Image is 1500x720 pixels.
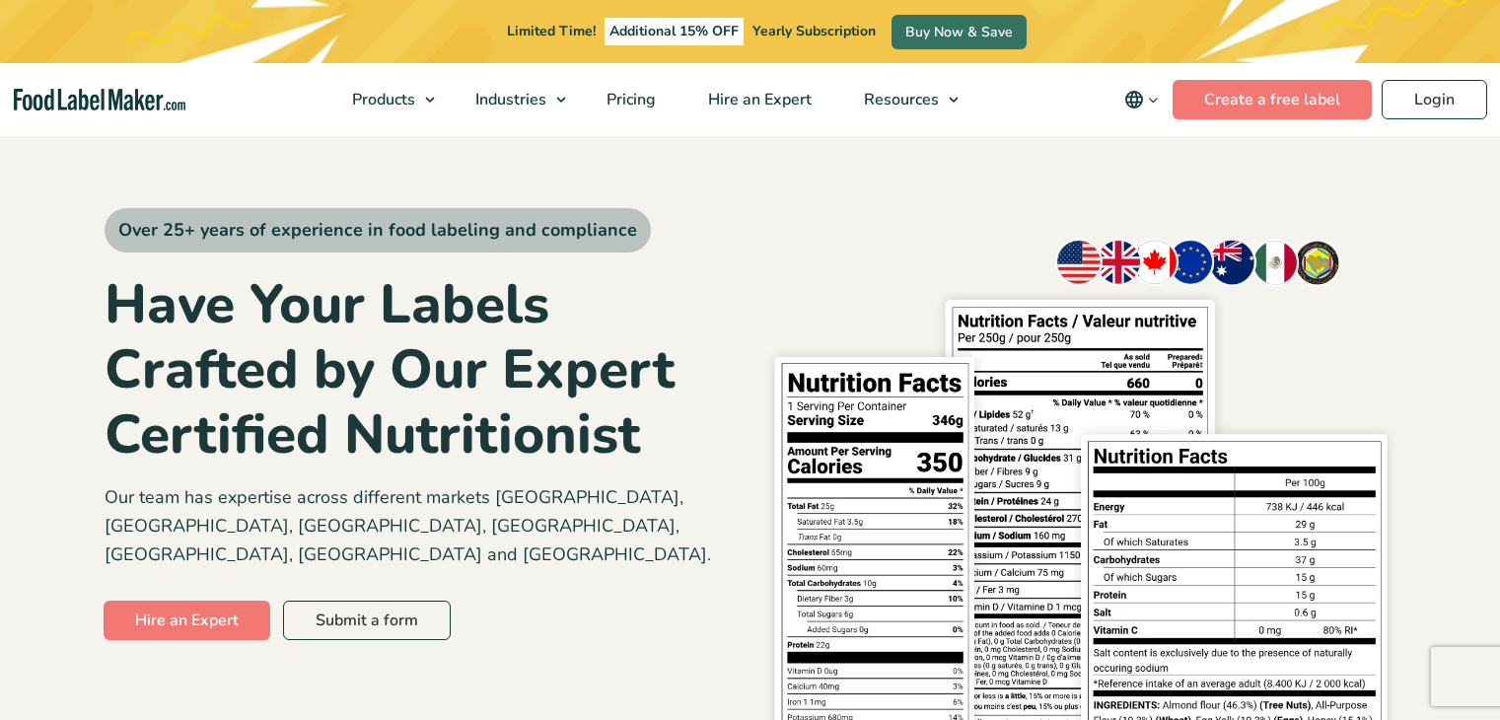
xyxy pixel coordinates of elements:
[892,15,1027,49] a: Buy Now & Save
[450,63,576,136] a: Industries
[838,63,968,136] a: Resources
[601,89,658,110] span: Pricing
[105,483,736,568] p: Our team has expertise across different markets [GEOGRAPHIC_DATA], [GEOGRAPHIC_DATA], [GEOGRAPHIC...
[326,63,445,136] a: Products
[283,601,451,640] a: Submit a form
[469,89,548,110] span: Industries
[1382,80,1487,119] a: Login
[682,63,833,136] a: Hire an Expert
[858,89,941,110] span: Resources
[605,18,744,45] span: Additional 15% OFF
[105,272,736,468] h1: Have Your Labels Crafted by Our Expert Certified Nutritionist
[581,63,678,136] a: Pricing
[105,208,651,252] span: Over 25+ years of experience in food labeling and compliance
[346,89,417,110] span: Products
[104,601,270,640] a: Hire an Expert
[1173,80,1372,119] a: Create a free label
[702,89,814,110] span: Hire an Expert
[507,22,596,40] span: Limited Time!
[752,22,876,40] span: Yearly Subscription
